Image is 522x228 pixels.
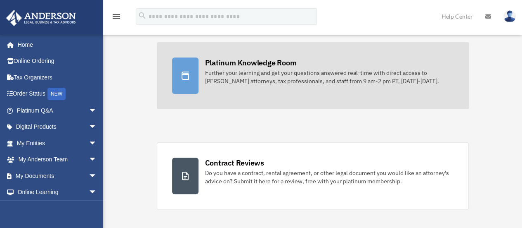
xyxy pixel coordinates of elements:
i: search [138,11,147,20]
div: Further your learning and get your questions answered real-time with direct access to [PERSON_NAM... [205,69,454,85]
a: Platinum Knowledge Room Further your learning and get your questions answered real-time with dire... [157,42,469,109]
div: Platinum Knowledge Room [205,58,297,68]
a: Digital Productsarrow_drop_down [6,119,109,135]
div: Do you have a contract, rental agreement, or other legal document you would like an attorney's ad... [205,169,454,185]
span: arrow_drop_down [89,102,105,119]
a: Online Learningarrow_drop_down [6,184,109,201]
i: menu [111,12,121,22]
a: Tax Organizers [6,69,109,86]
div: NEW [47,88,66,100]
span: arrow_drop_down [89,119,105,136]
a: Online Ordering [6,53,109,70]
img: Anderson Advisors Platinum Portal [4,10,78,26]
a: Platinum Q&Aarrow_drop_down [6,102,109,119]
span: arrow_drop_down [89,184,105,201]
a: Home [6,36,105,53]
span: arrow_drop_down [89,168,105,185]
a: Order StatusNEW [6,86,109,103]
a: My Entitiesarrow_drop_down [6,135,109,151]
a: Contract Reviews Do you have a contract, rental agreement, or other legal document you would like... [157,142,469,209]
span: arrow_drop_down [89,151,105,168]
div: Contract Reviews [205,158,264,168]
a: My Documentsarrow_drop_down [6,168,109,184]
a: menu [111,14,121,22]
img: User Pic [503,10,516,22]
span: arrow_drop_down [89,135,105,152]
a: My Anderson Teamarrow_drop_down [6,151,109,168]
